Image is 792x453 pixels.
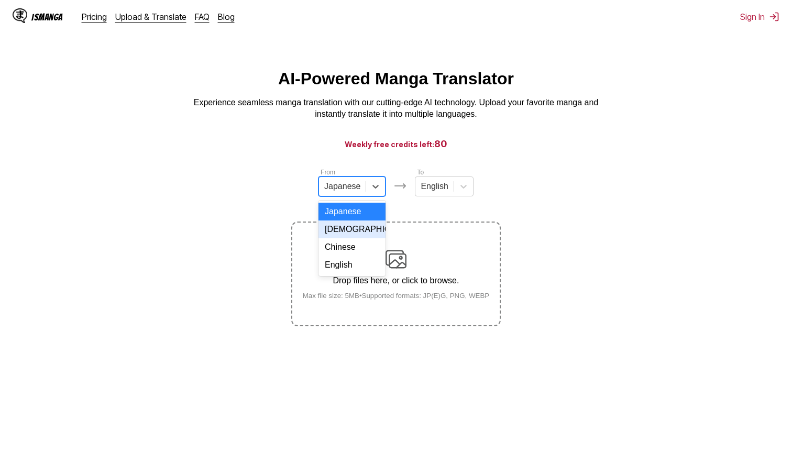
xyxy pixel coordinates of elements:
a: IsManga LogoIsManga [13,8,82,25]
a: FAQ [195,12,210,22]
p: Drop files here, or click to browse. [294,276,498,285]
div: IsManga [31,12,63,22]
h1: AI-Powered Manga Translator [278,69,514,89]
span: 80 [434,138,447,149]
div: [DEMOGRAPHIC_DATA] [318,220,386,238]
label: To [417,169,424,176]
small: Max file size: 5MB • Supported formats: JP(E)G, PNG, WEBP [294,292,498,300]
div: Japanese [318,203,386,220]
div: Chinese [318,238,386,256]
label: From [321,169,335,176]
div: English [318,256,386,274]
a: Upload & Translate [115,12,186,22]
img: IsManga Logo [13,8,27,23]
button: Sign In [740,12,779,22]
img: Languages icon [394,180,406,192]
a: Blog [218,12,235,22]
h3: Weekly free credits left: [25,137,767,150]
p: Experience seamless manga translation with our cutting-edge AI technology. Upload your favorite m... [186,97,606,120]
a: Pricing [82,12,107,22]
img: Sign out [769,12,779,22]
